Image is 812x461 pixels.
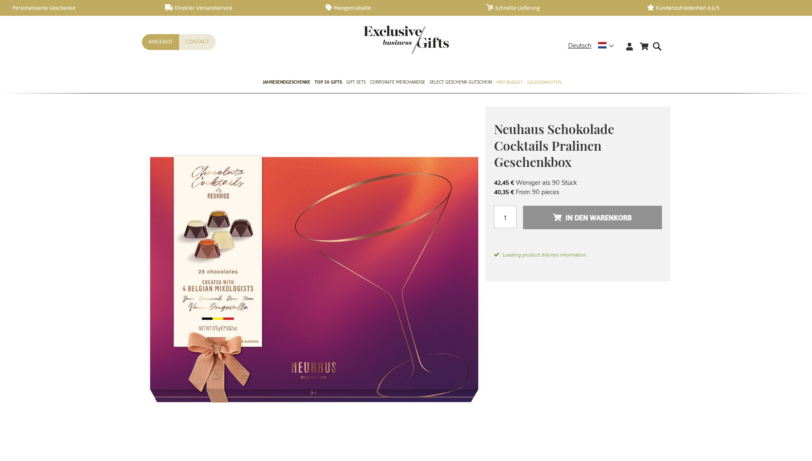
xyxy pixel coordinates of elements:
a: Angebot [142,34,179,50]
li: Weniger als 90 Stück [494,178,662,187]
li: From 90 pieces [494,187,662,197]
a: Direkter Versandservice [165,4,312,12]
span: 40,35 € [494,188,514,196]
a: store logo [364,26,406,54]
a: Mengenrabatte [326,4,473,12]
a: TOP 50 Gifts [315,72,342,93]
a: Kundenzufriedenheit 4,6/5 [647,4,794,12]
input: Menge [494,206,517,228]
span: TOP 50 Gifts [315,78,342,87]
a: Gelegenheiten [527,72,561,93]
a: Schnelle Lieferung [486,4,633,12]
span: Corporate Merchandise [370,78,425,87]
img: Neuhaus Schokolade Cocktails Pralinen Geschenkbox [142,106,485,450]
a: Pro Budget [496,72,523,93]
img: Exclusive Business gifts logo [364,26,449,54]
span: Gift Sets [346,78,366,87]
span: Pro Budget [496,78,523,87]
a: Select Geschenk Gutschein [430,72,492,93]
span: Neuhaus Schokolade Cocktails Pralinen Geschenkbox [494,120,614,170]
span: Deutsch [568,41,592,51]
span: Gelegenheiten [527,78,561,87]
span: Loading product delivery information. [494,251,662,259]
a: Contact [179,34,216,50]
a: Gift Sets [346,72,366,93]
span: 42,45 € [494,179,514,187]
a: Personalisierte Geschenke [4,4,151,12]
span: Jahresendgeschenke [263,78,310,87]
span: Select Geschenk Gutschein [430,78,492,87]
a: Jahresendgeschenke [263,72,310,93]
a: Corporate Merchandise [370,72,425,93]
